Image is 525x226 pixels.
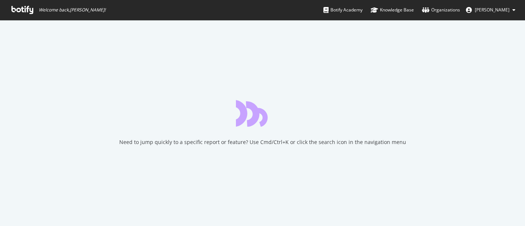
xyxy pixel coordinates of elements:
button: [PERSON_NAME] [460,4,521,16]
span: Welcome back, [PERSON_NAME] ! [39,7,106,13]
div: Knowledge Base [371,6,414,14]
div: animation [236,100,289,127]
span: Corinne Tynan [475,7,509,13]
div: Need to jump quickly to a specific report or feature? Use Cmd/Ctrl+K or click the search icon in ... [119,138,406,146]
div: Botify Academy [323,6,363,14]
div: Organizations [422,6,460,14]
